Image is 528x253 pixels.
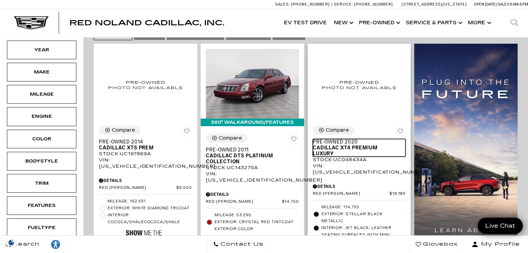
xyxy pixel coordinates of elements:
span: Cadillac DTS Platinum Collection [206,153,294,165]
span: Sales: [497,2,510,7]
a: EV Test Drive [280,9,330,37]
span: Pre-Owned 2020 [313,139,401,145]
div: Mileage [24,90,59,98]
li: Mileage: 53,295 [206,212,299,219]
div: Year [24,46,59,54]
div: FeaturesFeatures [7,196,76,215]
span: Red [PERSON_NAME] [99,185,176,191]
div: VIN: [US_VEHICLE_IDENTIFICATION_NUMBER] [99,157,192,169]
button: Save Vehicle [395,126,405,139]
a: Contact Us [208,236,269,253]
img: 2020 Cadillac XT4 Premium Luxury [313,49,406,120]
a: Red [PERSON_NAME] $18,189 [313,191,406,197]
li: Mileage: 114,755 [313,204,406,211]
span: Glovebox [421,239,458,249]
a: Sales: [PHONE_NUMBER] [275,2,332,6]
div: FueltypeFueltype [7,218,76,237]
span: Contact Us [219,239,263,249]
a: Live Chat [478,218,523,234]
div: Features [24,202,59,209]
a: [STREET_ADDRESS][US_STATE] [402,2,467,7]
section: Click to Open Cookie Consent Modal [3,239,19,246]
div: Make [24,68,59,76]
a: Red Noland Cadillac, Inc. [69,19,224,26]
span: 9 AM-6 PM [510,2,528,7]
span: Interior: Jet Black, Leather seating surfaces with mini-perforated inserts [321,225,406,245]
a: Pre-Owned 2011Cadillac DTS Platinum Collection [206,147,299,165]
span: Pre-Owned 2011 [206,147,294,153]
div: Explore your accessibility options [45,239,66,250]
div: YearYear [7,41,76,59]
span: [PHONE_NUMBER] [354,2,393,7]
div: VIN: [US_VEHICLE_IDENTIFICATION_NUMBER] [313,163,406,175]
span: Pre-Owned 2014 [99,139,187,145]
a: Service & Parts [402,9,464,37]
div: Compare [326,127,349,133]
button: Save Vehicle [182,126,192,139]
span: Search [11,239,40,249]
button: Compare Vehicle [313,126,354,135]
span: $9,500 [176,185,192,191]
div: Compare [219,135,242,141]
div: MakeMake [7,63,76,81]
span: Exterior: Crystal Red Tintcoat Exterior Color [215,219,299,233]
div: Stock : UC143275A [206,165,299,171]
button: Open user profile menu [463,236,528,253]
button: Save Vehicle [288,134,299,147]
div: TrimTrim [7,174,76,193]
span: Open [DATE] [474,2,497,7]
a: New [330,9,355,37]
span: Cadillac XT4 Premium Luxury [313,145,401,157]
div: Compare [112,127,135,133]
div: VIN: [US_VEHICLE_IDENTIFICATION_NUMBER] [206,171,299,183]
div: Stock : UC048434A [313,157,406,163]
a: Pre-Owned [355,9,402,37]
button: More [464,9,493,37]
span: Exterior: White Diamond Tricoat [108,205,192,212]
span: Live Chat [482,222,519,230]
span: My Profile [478,239,520,249]
span: Sales: [275,2,290,7]
div: MileageMileage [7,85,76,104]
span: Red [PERSON_NAME] [206,199,282,204]
div: Pricing Details - Pre-Owned 2020 Cadillac XT4 Premium Luxury [313,183,406,190]
span: Red [PERSON_NAME] [313,191,389,197]
div: Trim [24,180,59,187]
a: Service: [PHONE_NUMBER] [332,2,395,6]
li: Mileage: 162,631 [99,198,192,205]
div: Color [24,135,59,143]
span: Exterior: Stellar Black Metallic [321,211,406,225]
a: Glovebox [410,236,463,253]
div: Search [500,9,528,37]
span: Red Noland Cadillac, Inc. [69,19,224,27]
button: Compare Vehicle [206,134,248,143]
div: ColorColor [7,130,76,148]
div: Bodystyle [24,157,59,165]
a: Pre-Owned 2014Cadillac XTS PREM [99,139,192,151]
span: $14,750 [282,199,299,204]
a: Red [PERSON_NAME] $9,500 [99,185,192,191]
span: Service: [334,2,353,7]
a: Explore your accessibility options [45,236,66,253]
a: Pre-Owned 2020Cadillac XT4 Premium Luxury [313,139,406,157]
div: Pricing Details - Pre-Owned 2011 Cadillac DTS Platinum Collection [206,191,299,198]
img: Opt-Out Icon [3,239,19,246]
div: Pricing Details - Pre-Owned 2014 Cadillac XTS PREM [99,177,192,184]
span: Cadillac XTS PREM [99,145,187,151]
div: 360° WalkAround/Features [201,119,304,126]
span: Interior: Cococa/ShaleCococa/Shale [108,212,192,226]
div: Fueltype [24,224,59,232]
div: Engine [24,113,59,120]
div: Stock : UC197869A [99,151,192,157]
button: Compare Vehicle [99,126,141,135]
img: 2011 Cadillac DTS Platinum Collection [206,49,299,119]
a: Red [PERSON_NAME] $14,750 [206,199,299,204]
div: EngineEngine [7,107,76,126]
span: $18,189 [389,191,406,197]
span: [PHONE_NUMBER] [291,2,330,7]
img: Cadillac Dark Logo with Cadillac White Text [14,16,49,29]
img: 2014 Cadillac XTS PREM [99,49,192,120]
img: Show Me the CARFAX 1-Owner Badge [125,227,164,253]
div: BodystyleBodystyle [7,152,76,171]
